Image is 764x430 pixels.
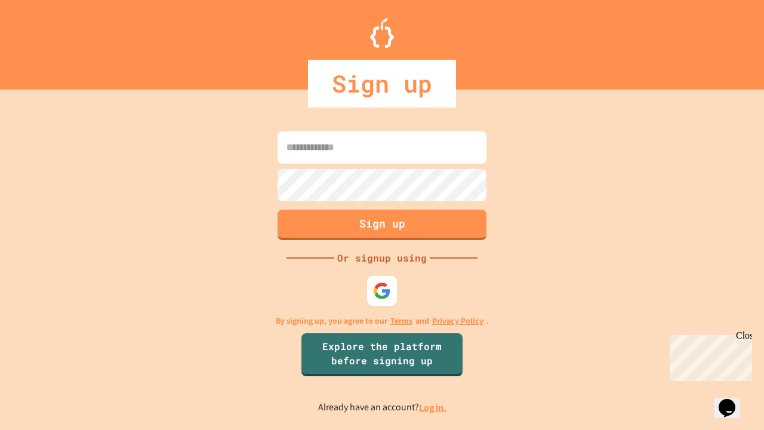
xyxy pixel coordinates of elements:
[432,315,483,327] a: Privacy Policy
[419,401,446,414] a: Log in.
[278,210,486,240] button: Sign up
[301,333,463,376] a: Explore the platform before signing up
[390,315,412,327] a: Terms
[276,315,489,327] p: By signing up, you agree to our and .
[665,330,752,381] iframe: chat widget
[334,251,430,265] div: Or signup using
[5,5,82,76] div: Chat with us now!Close
[370,18,394,48] img: Logo.svg
[308,60,456,107] div: Sign up
[714,382,752,418] iframe: chat widget
[318,400,446,415] p: Already have an account?
[373,282,391,300] img: google-icon.svg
